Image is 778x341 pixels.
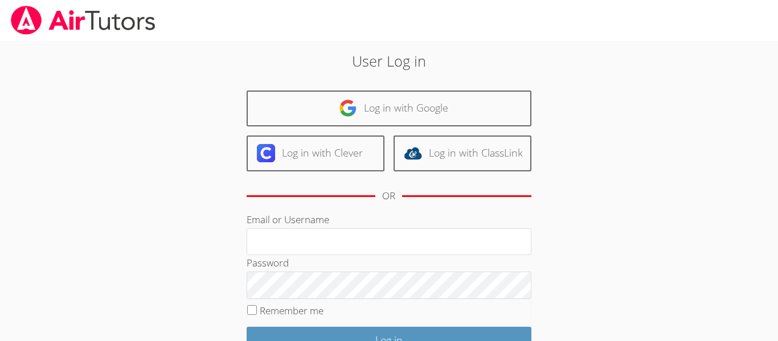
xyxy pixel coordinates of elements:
label: Password [247,256,289,269]
h2: User Log in [179,50,599,72]
a: Log in with Clever [247,135,384,171]
a: Log in with Google [247,91,531,126]
label: Email or Username [247,213,329,226]
a: Log in with ClassLink [394,135,531,171]
img: google-logo-50288ca7cdecda66e5e0955fdab243c47b7ad437acaf1139b6f446037453330a.svg [339,99,357,117]
img: airtutors_banner-c4298cdbf04f3fff15de1276eac7730deb9818008684d7c2e4769d2f7ddbe033.png [10,6,157,35]
img: classlink-logo-d6bb404cc1216ec64c9a2012d9dc4662098be43eaf13dc465df04b49fa7ab582.svg [404,144,422,162]
div: OR [382,188,395,204]
label: Remember me [260,304,324,317]
img: clever-logo-6eab21bc6e7a338710f1a6ff85c0baf02591cd810cc4098c63d3a4b26e2feb20.svg [257,144,275,162]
